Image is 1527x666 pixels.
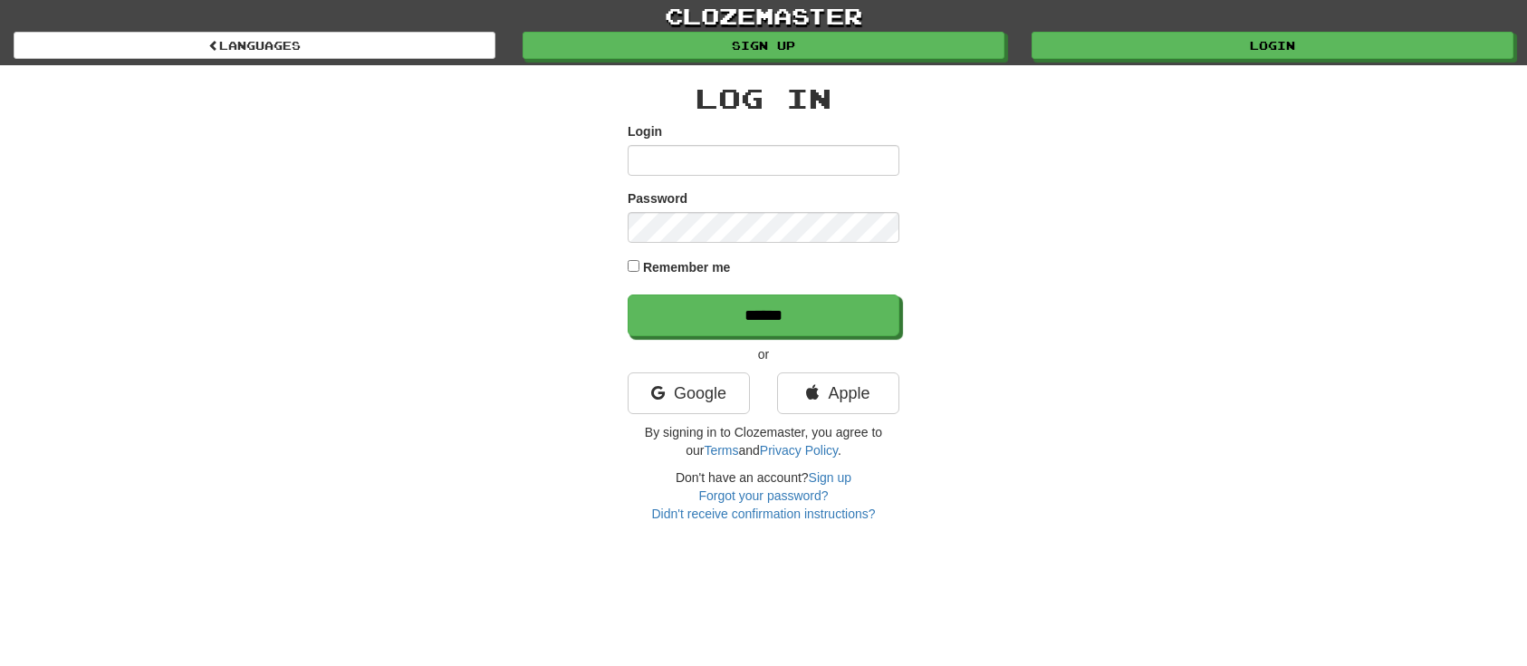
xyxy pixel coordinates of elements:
a: Sign up [523,32,1004,59]
a: Apple [777,372,899,414]
a: Languages [14,32,495,59]
label: Login [628,122,662,140]
label: Password [628,189,687,208]
p: or [628,345,899,363]
div: Don't have an account? [628,468,899,523]
a: Didn't receive confirmation instructions? [651,507,875,521]
h2: Log In [628,83,899,113]
a: Privacy Policy [760,443,838,458]
a: Google [628,372,750,414]
a: Sign up [809,470,851,485]
a: Terms [704,443,738,458]
label: Remember me [643,258,731,276]
a: Login [1032,32,1513,59]
p: By signing in to Clozemaster, you agree to our and . [628,423,899,459]
a: Forgot your password? [698,488,828,503]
